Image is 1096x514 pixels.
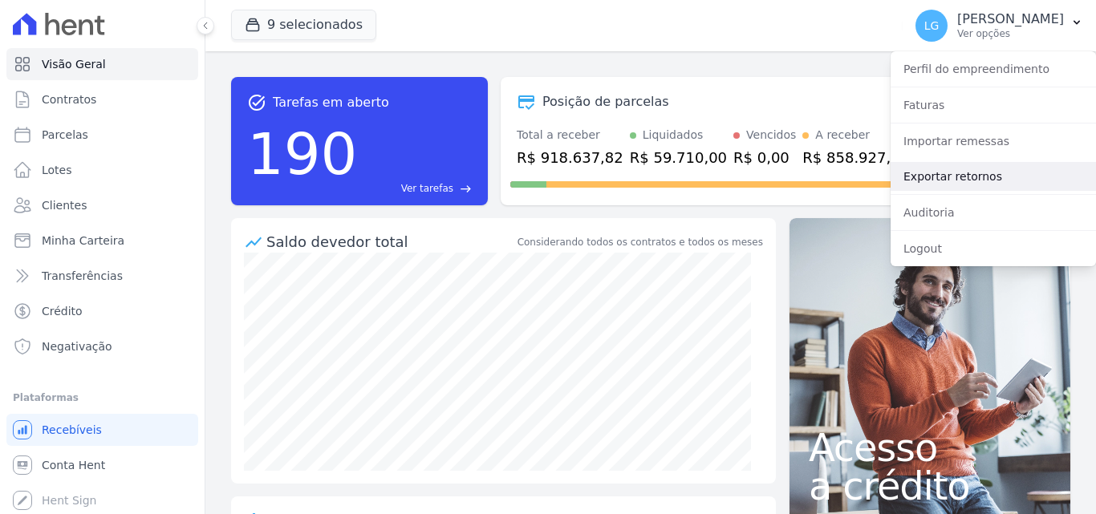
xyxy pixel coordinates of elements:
span: Transferências [42,268,123,284]
a: Perfil do empreendimento [891,55,1096,83]
div: Liquidados [643,127,704,144]
a: Transferências [6,260,198,292]
div: R$ 0,00 [733,147,796,168]
a: Exportar retornos [891,162,1096,191]
span: Clientes [42,197,87,213]
div: Vencidos [746,127,796,144]
div: Considerando todos os contratos e todos os meses [518,235,763,249]
div: R$ 858.927,82 [802,147,909,168]
button: 9 selecionados [231,10,376,40]
div: Plataformas [13,388,192,407]
a: Logout [891,234,1096,263]
span: a crédito [809,467,1051,505]
a: Faturas [891,91,1096,119]
a: Negativação [6,330,198,362]
a: Parcelas [6,119,198,151]
a: Recebíveis [6,414,198,446]
div: Total a receber [517,127,623,144]
span: Acesso [809,428,1051,467]
a: Auditoria [891,198,1096,227]
span: Tarefas em aberto [273,93,389,112]
span: Conta Hent [42,457,105,473]
span: Negativação [42,338,112,354]
span: Visão Geral [42,56,106,72]
span: Parcelas [42,127,88,143]
a: Conta Hent [6,449,198,481]
div: R$ 59.710,00 [630,147,727,168]
button: LG [PERSON_NAME] Ver opções [903,3,1096,48]
span: Crédito [42,303,83,319]
a: Contratos [6,83,198,115]
span: LG [924,20,940,31]
span: Lotes [42,162,72,178]
a: Visão Geral [6,48,198,80]
div: 190 [247,112,357,196]
p: Ver opções [957,27,1064,40]
div: R$ 918.637,82 [517,147,623,168]
span: Minha Carteira [42,233,124,249]
div: Posição de parcelas [542,92,669,111]
span: task_alt [247,93,266,112]
div: Saldo devedor total [266,231,514,253]
span: Ver tarefas [401,181,453,196]
a: Importar remessas [891,127,1096,156]
a: Clientes [6,189,198,221]
a: Lotes [6,154,198,186]
p: [PERSON_NAME] [957,11,1064,27]
span: Contratos [42,91,96,107]
span: east [460,183,472,195]
a: Ver tarefas east [363,181,472,196]
a: Minha Carteira [6,225,198,257]
span: Recebíveis [42,422,102,438]
a: Crédito [6,295,198,327]
div: A receber [815,127,870,144]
